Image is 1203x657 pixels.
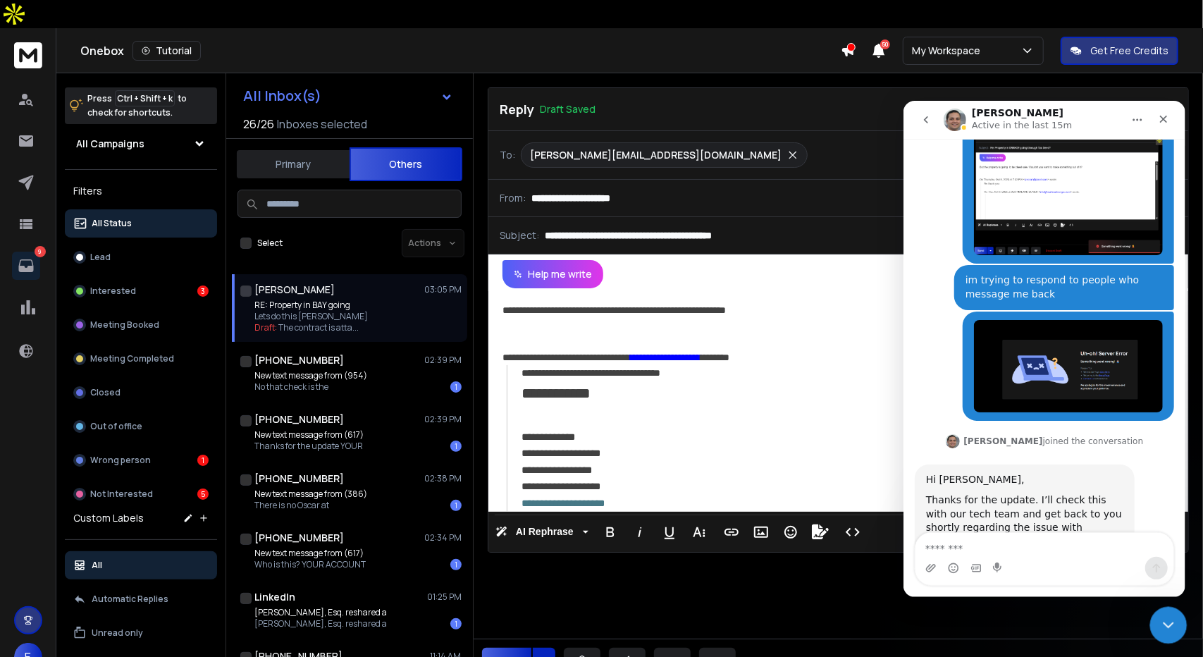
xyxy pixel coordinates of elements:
[254,531,344,545] h1: [PHONE_NUMBER]
[65,130,217,158] button: All Campaigns
[65,379,217,407] button: Closed
[254,500,367,511] p: There is no Oscar at
[197,455,209,466] div: 1
[254,300,368,311] p: RE: Property in BAY going
[254,548,366,559] p: New text message from (617)
[23,37,34,48] img: website_grey.svg
[424,473,462,484] p: 02:38 PM
[540,102,596,116] p: Draft Saved
[197,489,209,500] div: 5
[777,518,804,546] button: Emoticons
[38,82,49,93] img: tab_domain_overview_orange.svg
[87,92,187,120] p: Press to check for shortcuts.
[237,149,350,180] button: Primary
[65,209,217,238] button: All Status
[65,277,217,305] button: Interested3
[880,39,890,49] span: 50
[65,181,217,201] h3: Filters
[257,238,283,249] label: Select
[278,321,359,333] span: The contract is atta ...
[254,590,295,604] h1: LinkedIn
[65,412,217,441] button: Out of office
[90,421,142,432] p: Out of office
[65,619,217,647] button: Unread only
[1090,44,1168,58] p: Get Free Credits
[748,518,775,546] button: Insert Image (Ctrl+P)
[912,44,986,58] p: My Workspace
[254,353,344,367] h1: [PHONE_NUMBER]
[502,260,603,288] button: Help me write
[450,618,462,630] div: 1
[254,489,367,500] p: New text message from (386)
[254,412,344,426] h1: [PHONE_NUMBER]
[656,518,683,546] button: Underline (Ctrl+U)
[243,116,274,133] span: 26 / 26
[903,101,1185,597] iframe: Intercom live chat
[65,446,217,474] button: Wrong person1
[243,89,321,103] h1: All Inbox(s)
[115,90,175,106] span: Ctrl + Shift + k
[254,559,366,570] p: Who is this? YOUR ACCOUNT
[65,311,217,339] button: Meeting Booked
[254,370,367,381] p: New text message from (954)
[839,518,866,546] button: Code View
[90,387,121,398] p: Closed
[254,311,368,322] p: Lets do this [PERSON_NAME]
[427,591,462,603] p: 01:25 PM
[92,218,132,229] p: All Status
[500,99,534,119] p: Reply
[65,585,217,613] button: Automatic Replies
[90,252,111,263] p: Lead
[254,607,387,618] p: [PERSON_NAME], Esq. reshared a
[807,518,834,546] button: Signature
[39,23,69,34] div: v 4.0.25
[493,518,591,546] button: AI Rephrase
[92,594,168,605] p: Automatic Replies
[254,381,367,393] p: No that check is the
[92,627,143,639] p: Unread only
[254,283,335,297] h1: [PERSON_NAME]
[73,511,144,525] h3: Custom Labels
[254,321,277,333] span: Draft:
[254,429,364,441] p: New text message from (617)
[450,559,462,570] div: 1
[450,441,462,452] div: 1
[90,455,151,466] p: Wrong person
[500,191,526,205] p: From:
[90,319,159,331] p: Meeting Booked
[530,148,782,162] p: [PERSON_NAME][EMAIL_ADDRESS][DOMAIN_NAME]
[500,148,515,162] p: To:
[65,480,217,508] button: Not Interested5
[424,532,462,544] p: 02:34 PM
[54,83,126,92] div: Domain Overview
[1061,37,1178,65] button: Get Free Credits
[140,82,152,93] img: tab_keywords_by_traffic_grey.svg
[12,252,40,280] a: 9
[156,83,237,92] div: Keywords by Traffic
[500,228,539,242] p: Subject:
[254,618,387,630] p: [PERSON_NAME], Esq. reshared a
[23,23,34,34] img: logo_orange.svg
[90,285,136,297] p: Interested
[424,355,462,366] p: 02:39 PM
[132,41,201,61] button: Tutorial
[350,147,462,181] button: Others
